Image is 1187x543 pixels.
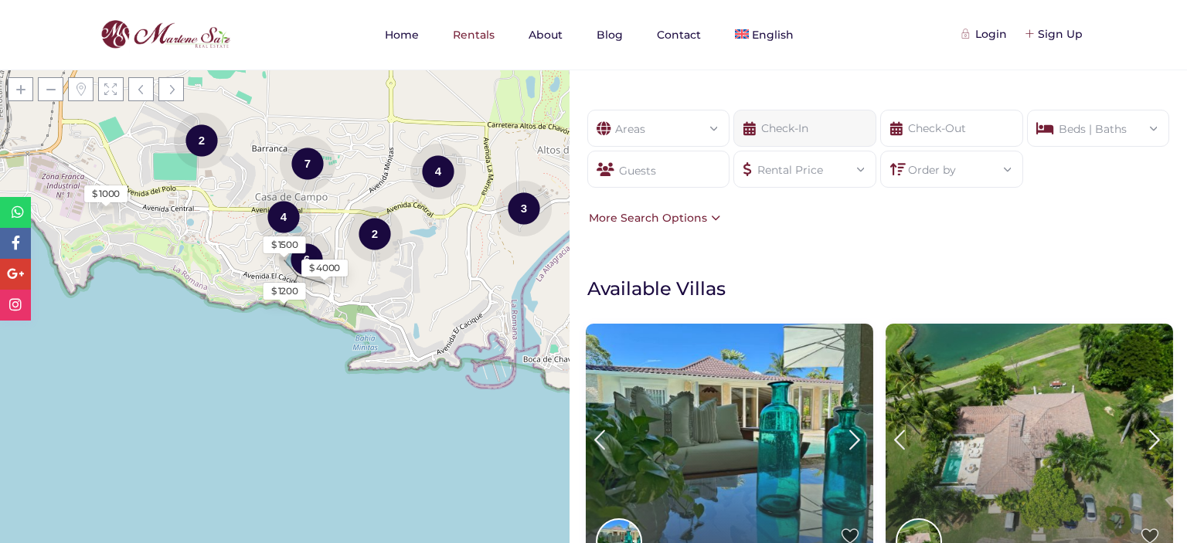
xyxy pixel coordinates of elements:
div: More Search Options [585,209,720,226]
div: Loading Maps [169,165,401,246]
div: 4 [256,188,311,246]
div: Sign Up [1026,25,1083,42]
div: Order by [893,151,1011,178]
div: 7 [280,134,335,192]
input: Check-In [733,110,876,147]
div: Login [964,25,1007,42]
div: Rental Price [746,151,864,178]
div: Guests [587,151,730,188]
div: $ 1000 [92,187,120,201]
h1: Available Villas [587,277,1179,300]
div: 3 [496,179,552,237]
div: 6 [279,230,335,288]
div: $ 1500 [271,238,298,252]
div: $ 1200 [271,284,298,298]
div: 2 [347,205,403,263]
input: Check-Out [880,110,1023,147]
div: $ 4000 [309,261,340,275]
span: English [752,28,794,42]
div: Areas [600,110,718,137]
div: Beds | Baths [1039,110,1158,137]
img: logo [97,16,234,53]
div: 4 [410,142,466,200]
div: 2 [174,111,230,169]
